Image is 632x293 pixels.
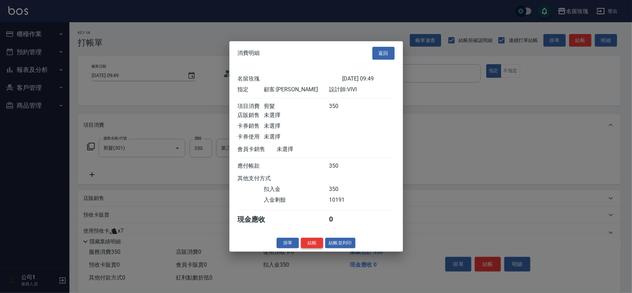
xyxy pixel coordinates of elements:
[264,111,329,119] div: 未選擇
[238,86,264,93] div: 指定
[264,196,329,203] div: 入金剩餘
[329,102,355,110] div: 350
[238,102,264,110] div: 項目消費
[264,133,329,140] div: 未選擇
[329,185,355,193] div: 350
[238,122,264,129] div: 卡券銷售
[329,215,355,224] div: 0
[372,47,395,60] button: 返回
[342,75,395,82] div: [DATE] 09:49
[277,237,299,248] button: 掛單
[238,145,277,153] div: 會員卡銷售
[238,162,264,169] div: 應付帳款
[329,86,394,93] div: 設計師: VIVI
[264,122,329,129] div: 未選擇
[238,175,290,182] div: 其他支付方式
[329,196,355,203] div: 10191
[238,133,264,140] div: 卡券使用
[325,237,355,248] button: 結帳並列印
[301,237,323,248] button: 結帳
[264,86,329,93] div: 顧客: [PERSON_NAME]
[264,102,329,110] div: 剪髮
[329,162,355,169] div: 350
[238,111,264,119] div: 店販銷售
[238,50,260,57] span: 消費明細
[277,145,342,153] div: 未選擇
[238,75,342,82] div: 名留玫瑰
[238,215,277,224] div: 現金應收
[264,185,329,193] div: 扣入金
